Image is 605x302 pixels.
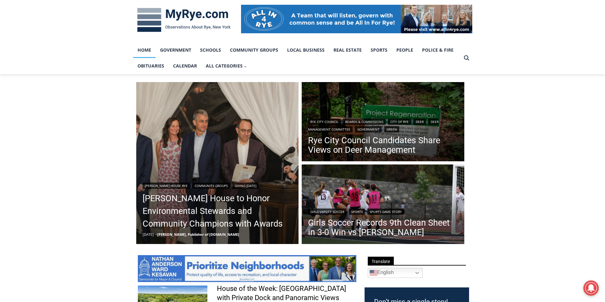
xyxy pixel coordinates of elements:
a: Intern @ [DOMAIN_NAME] [153,61,308,79]
button: Child menu of All Categories [201,58,252,74]
a: Girls Varsity Soccer [308,209,346,215]
nav: Primary Navigation [133,42,461,74]
a: Boards & Commissions [343,119,386,125]
img: (PHOTO: Hannah Jachman scores a header goal on October 7, 2025, with teammates Parker Calhoun (#1... [302,164,464,246]
a: Calendar [169,58,201,74]
a: Green [384,126,399,132]
a: [PERSON_NAME] House Rye [143,183,190,189]
a: Community Groups [192,183,230,189]
a: Government [156,42,196,58]
a: Police & Fire [418,42,458,58]
img: (PHOTO: Ferdinand Coghlan (Rye High School Eagle Scout), Lisa Dominici (executive director, Rye Y... [136,82,299,244]
h4: [PERSON_NAME] Read Sanctuary Fall Fest: [DATE] [5,64,84,78]
a: English [368,268,423,278]
img: en [370,269,377,277]
span: Translate [368,257,394,265]
time: [DATE] [143,232,154,237]
a: Deer [413,119,426,125]
a: Read More Girls Soccer Records 9th Clean Sheet in 3-0 Win vs Harrison [302,164,464,246]
a: Community Groups [225,42,283,58]
a: Read More Wainwright House to Honor Environmental Stewards and Community Champions with Awards [136,82,299,244]
img: MyRye.com [133,3,235,36]
a: Sports Game Story [367,209,404,215]
a: Government [355,126,382,132]
div: "[PERSON_NAME] and I covered the [DATE] Parade, which was a really eye opening experience as I ha... [160,0,300,61]
a: Rye City Council [308,119,340,125]
a: [PERSON_NAME] House to Honor Environmental Stewards and Community Champions with Awards [143,192,292,230]
a: People [392,42,418,58]
span: Intern @ [DOMAIN_NAME] [166,63,294,77]
a: Girls Soccer Records 9th Clean Sheet in 3-0 Win vs [PERSON_NAME] [308,218,458,237]
a: Read More Rye City Council Candidates Share Views on Deer Management [302,82,464,163]
button: View Search Form [461,52,472,64]
a: Local Business [283,42,329,58]
a: Giving [DATE] [232,183,259,189]
a: City of Rye [388,119,411,125]
div: 6 [74,54,77,60]
div: | | [143,181,292,189]
a: Home [133,42,156,58]
a: [PERSON_NAME], Publisher of [DOMAIN_NAME] [157,232,239,237]
a: Rye City Council Candidates Share Views on Deer Management [308,136,458,155]
span: – [155,232,157,237]
div: | | | | | | [308,117,458,132]
a: Sports [349,209,365,215]
div: / [71,54,73,60]
img: (PHOTO: The Rye Nature Center maintains two fenced deer exclosure areas to keep deer out and allo... [302,82,464,163]
img: All in for Rye [241,5,472,33]
a: [PERSON_NAME] Read Sanctuary Fall Fest: [DATE] [0,63,95,79]
a: Schools [196,42,225,58]
div: Birds of Prey: Falcon and hawk demos [67,19,92,52]
a: Obituaries [133,58,169,74]
a: Sports [366,42,392,58]
div: | | [308,207,458,215]
div: 2 [67,54,70,60]
a: Real Estate [329,42,366,58]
